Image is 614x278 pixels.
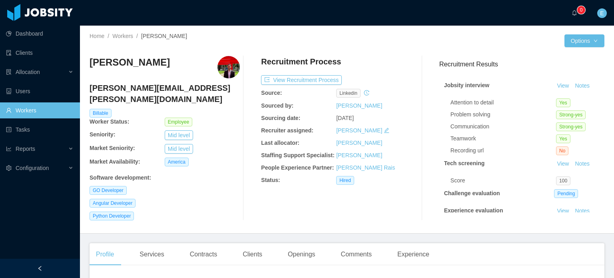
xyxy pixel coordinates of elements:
strong: Tech screening [444,160,485,166]
span: 100 [556,176,570,185]
strong: Jobsity interview [444,82,490,88]
span: No [556,146,568,155]
div: Clients [236,243,269,266]
h4: Recruitment Process [261,56,341,67]
img: 989c3b8d-d681-44b8-b40d-668746d535d9_672e7178354bb-400w.png [217,56,240,78]
b: Staffing Support Specialist: [261,152,335,158]
b: Recruiter assigned: [261,127,313,134]
i: icon: line-chart [6,146,12,152]
span: / [136,33,138,39]
span: Yes [556,134,570,143]
div: Recording url [451,146,556,155]
h3: [PERSON_NAME] [90,56,170,69]
span: GO Developer [90,186,127,195]
button: Optionsicon: down [564,34,604,47]
b: Sourced by: [261,102,293,109]
span: [DATE] [336,115,354,121]
span: [PERSON_NAME] [141,33,187,39]
a: [PERSON_NAME] Rais [336,164,395,171]
b: Market Availability: [90,158,140,165]
span: Allocation [16,69,40,75]
span: E [600,8,604,18]
a: [PERSON_NAME] [336,127,382,134]
span: Angular Developer [90,199,136,208]
a: icon: userWorkers [6,102,74,118]
button: icon: exportView Recruitment Process [261,75,342,85]
b: Last allocator: [261,140,299,146]
b: Sourcing date: [261,115,300,121]
a: View [554,82,572,89]
div: Problem solving [451,110,556,119]
sup: 0 [577,6,585,14]
a: icon: profileTasks [6,122,74,138]
div: Openings [281,243,322,266]
div: Profile [90,243,120,266]
b: Seniority: [90,131,116,138]
span: Strong-yes [556,110,586,119]
span: Billable [90,109,112,118]
a: Workers [112,33,133,39]
a: [PERSON_NAME] [336,152,382,158]
i: icon: edit [384,128,389,133]
span: Python Developer [90,212,134,220]
span: Configuration [16,165,49,171]
div: Teamwork [451,134,556,143]
button: Mid level [165,130,193,140]
i: icon: setting [6,165,12,171]
i: icon: history [364,90,369,96]
a: Home [90,33,104,39]
div: Experience [391,243,436,266]
span: Strong-yes [556,122,586,131]
a: [PERSON_NAME] [336,140,382,146]
b: People Experience Partner: [261,164,334,171]
div: Communication [451,122,556,131]
i: icon: bell [572,10,577,16]
a: icon: auditClients [6,45,74,61]
span: Hired [336,176,354,185]
b: Market Seniority: [90,145,135,151]
b: Software development : [90,174,151,181]
h3: Recruitment Results [439,59,604,69]
h4: [PERSON_NAME][EMAIL_ADDRESS][PERSON_NAME][DOMAIN_NAME] [90,82,240,105]
strong: Challenge evaluation [444,190,500,196]
b: Source: [261,90,282,96]
b: Worker Status: [90,118,129,125]
button: Mid level [165,144,193,154]
div: Score [451,176,556,185]
a: View [554,160,572,167]
strong: Experience evaluation [444,207,503,214]
span: Reports [16,146,35,152]
a: icon: pie-chartDashboard [6,26,74,42]
a: View [554,208,572,214]
a: [PERSON_NAME] [336,102,382,109]
button: Notes [572,81,593,91]
span: linkedin [336,89,361,98]
i: icon: solution [6,69,12,75]
div: Attention to detail [451,98,556,107]
div: Contracts [183,243,223,266]
span: / [108,33,109,39]
button: Notes [572,206,593,216]
span: America [165,158,189,166]
span: Pending [554,189,578,198]
span: Employee [165,118,192,126]
button: Notes [572,159,593,169]
div: Comments [335,243,378,266]
a: icon: exportView Recruitment Process [261,77,342,83]
a: icon: robotUsers [6,83,74,99]
span: Yes [556,98,570,107]
div: Services [133,243,170,266]
b: Status: [261,177,280,183]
